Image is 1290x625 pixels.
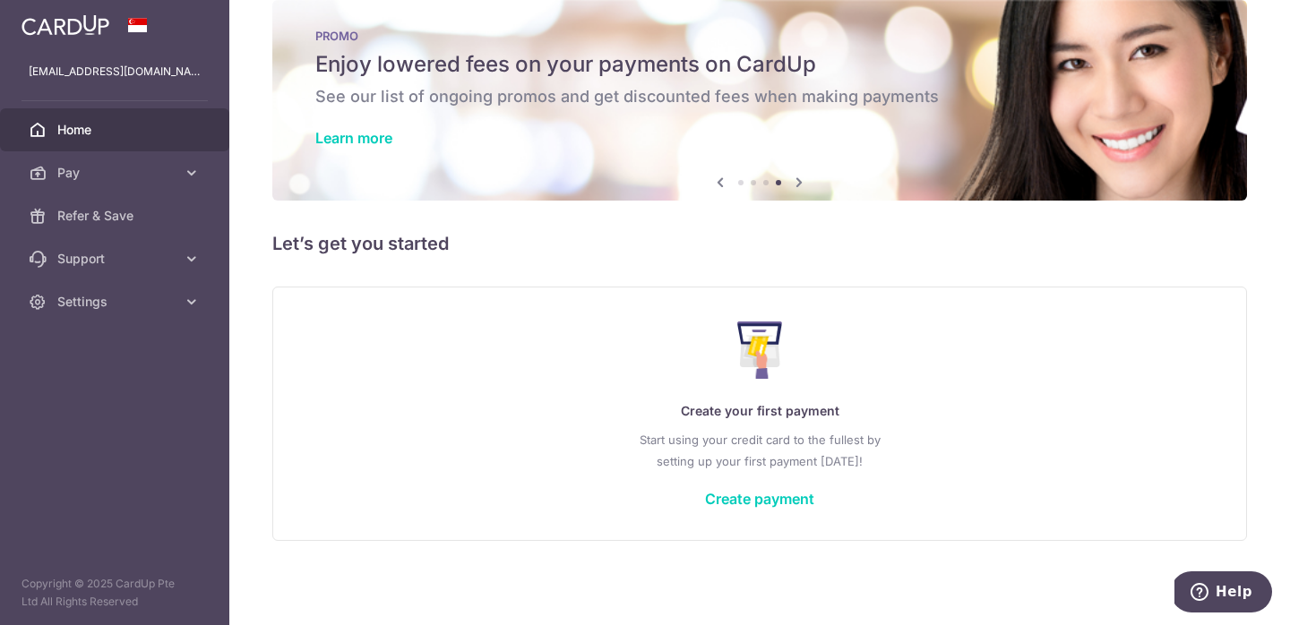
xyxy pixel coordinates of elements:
p: PROMO [315,29,1204,43]
p: [EMAIL_ADDRESS][DOMAIN_NAME] [29,63,201,81]
h5: Enjoy lowered fees on your payments on CardUp [315,50,1204,79]
span: Pay [57,164,176,182]
span: Support [57,250,176,268]
img: CardUp [21,14,109,36]
img: Make Payment [737,321,783,379]
p: Start using your credit card to the fullest by setting up your first payment [DATE]! [309,429,1210,472]
h5: Let’s get you started [272,229,1247,258]
p: Create your first payment [309,400,1210,422]
a: Create payment [705,490,814,508]
span: Home [57,121,176,139]
a: Learn more [315,129,392,147]
iframe: Opens a widget where you can find more information [1174,571,1272,616]
span: Refer & Save [57,207,176,225]
h6: See our list of ongoing promos and get discounted fees when making payments [315,86,1204,107]
span: Settings [57,293,176,311]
